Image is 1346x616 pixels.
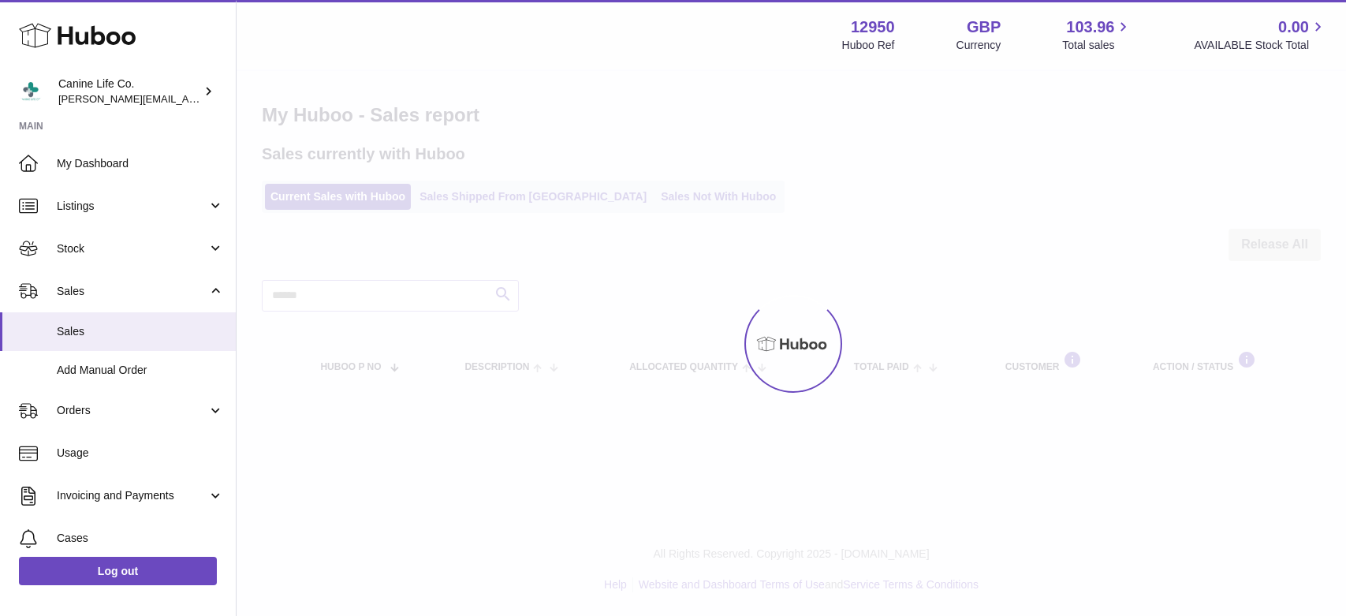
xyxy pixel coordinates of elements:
[967,17,1001,38] strong: GBP
[1194,17,1327,53] a: 0.00 AVAILABLE Stock Total
[57,324,224,339] span: Sales
[956,38,1001,53] div: Currency
[57,241,207,256] span: Stock
[57,199,207,214] span: Listings
[19,557,217,585] a: Log out
[1066,17,1114,38] span: 103.96
[1278,17,1309,38] span: 0.00
[1062,38,1132,53] span: Total sales
[57,403,207,418] span: Orders
[851,17,895,38] strong: 12950
[57,363,224,378] span: Add Manual Order
[1062,17,1132,53] a: 103.96 Total sales
[57,488,207,503] span: Invoicing and Payments
[58,77,200,106] div: Canine Life Co.
[842,38,895,53] div: Huboo Ref
[57,284,207,299] span: Sales
[57,446,224,461] span: Usage
[58,92,316,105] span: [PERSON_NAME][EMAIL_ADDRESS][DOMAIN_NAME]
[19,80,43,103] img: kevin@clsgltd.co.uk
[57,531,224,546] span: Cases
[1194,38,1327,53] span: AVAILABLE Stock Total
[57,156,224,171] span: My Dashboard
